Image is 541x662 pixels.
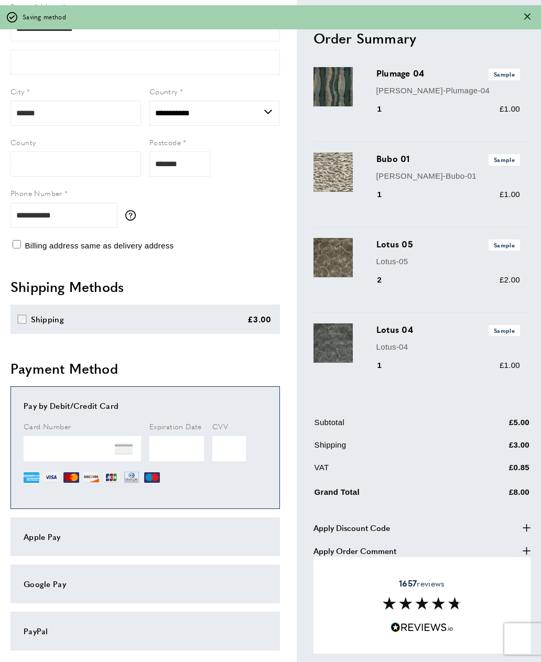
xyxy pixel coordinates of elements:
[103,470,119,485] img: JCB.png
[31,313,64,325] div: Shipping
[24,578,267,590] div: Google Pay
[489,154,520,165] span: Sample
[313,28,531,47] h2: Order Summary
[315,416,462,436] td: Subtotal
[212,421,228,431] span: CVV
[149,436,204,461] iframe: Secure Credit Card Frame - Expiration Date
[391,623,453,633] img: Reviews.io 5 stars
[376,67,520,80] h3: Plumage 04
[149,421,202,431] span: Expiration Date
[149,86,178,96] span: Country
[463,416,529,436] td: £5.00
[10,188,62,198] span: Phone Number
[10,1,61,12] span: Street Address
[376,153,520,165] h3: Bubo 01
[144,470,160,485] img: MI.png
[315,461,462,481] td: VAT
[376,340,520,353] p: Lotus-04
[24,421,71,431] span: Card Number
[463,438,529,459] td: £3.00
[463,483,529,506] td: £8.00
[313,238,353,277] img: Lotus 05
[376,323,520,335] h3: Lotus 04
[44,470,59,485] img: VI.png
[313,521,390,534] span: Apply Discount Code
[376,359,397,371] div: 1
[489,324,520,335] span: Sample
[23,12,66,22] span: Saving method
[463,461,529,481] td: £0.85
[315,483,462,506] td: Grand Total
[500,190,520,199] span: £1.00
[83,470,99,485] img: DI.png
[125,210,141,221] button: More information
[500,360,520,369] span: £1.00
[123,470,140,485] img: DN.png
[376,238,520,251] h3: Lotus 05
[115,440,133,458] img: NONE.png
[376,273,397,286] div: 2
[376,169,520,182] p: [PERSON_NAME]-Bubo-01
[399,578,445,589] span: reviews
[10,86,25,96] span: City
[247,313,272,325] div: £3.00
[313,544,396,557] span: Apply Order Comment
[24,530,267,543] div: Apple Pay
[24,399,267,412] div: Pay by Debit/Credit Card
[376,103,397,115] div: 1
[489,69,520,80] span: Sample
[63,470,79,485] img: MC.png
[10,359,280,378] h2: Payment Method
[489,240,520,251] span: Sample
[376,255,520,267] p: Lotus-05
[376,188,397,201] div: 1
[13,240,21,248] input: Billing address same as delivery address
[399,577,417,589] strong: 1657
[524,12,531,22] div: Close message
[25,241,174,250] span: Billing address same as delivery address
[500,104,520,113] span: £1.00
[24,625,267,637] div: PayPal
[24,436,141,461] iframe: Secure Credit Card Frame - Credit Card Number
[383,598,461,610] img: Reviews section
[10,137,36,147] span: County
[315,438,462,459] td: Shipping
[149,137,181,147] span: Postcode
[500,275,520,284] span: £2.00
[313,67,353,106] img: Plumage 04
[212,436,246,461] iframe: Secure Credit Card Frame - CVV
[376,84,520,96] p: [PERSON_NAME]-Plumage-04
[313,153,353,192] img: Bubo 01
[10,277,280,296] h2: Shipping Methods
[24,470,39,485] img: AE.png
[313,323,353,362] img: Lotus 04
